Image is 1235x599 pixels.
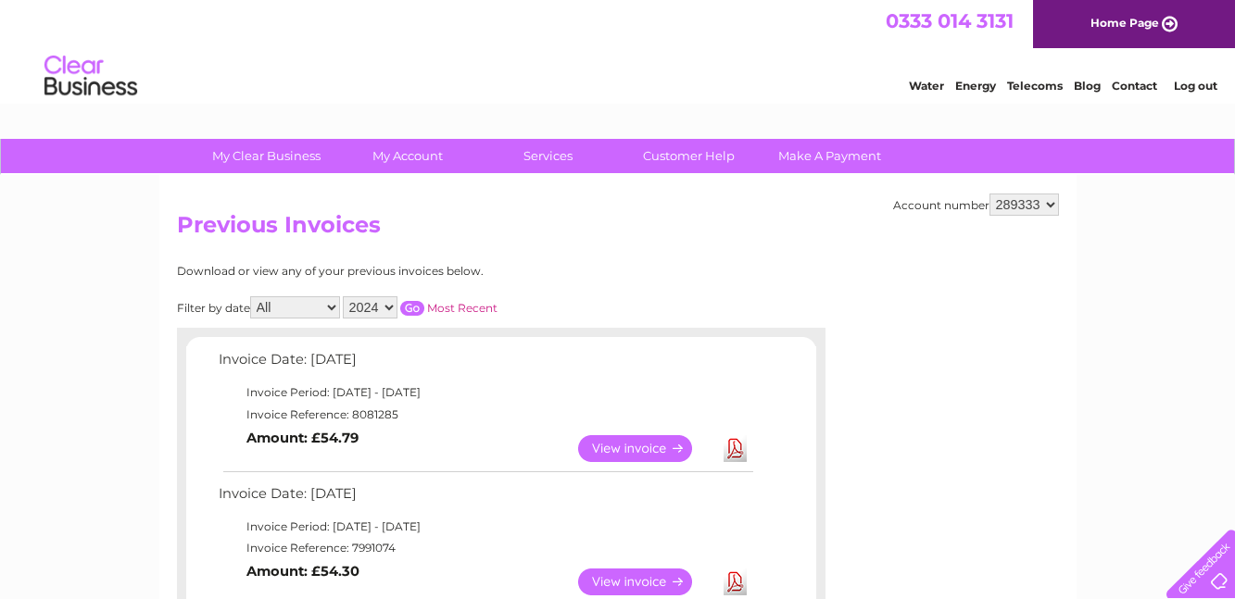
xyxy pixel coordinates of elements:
td: Invoice Date: [DATE] [214,481,756,516]
div: Clear Business is a trading name of Verastar Limited (registered in [GEOGRAPHIC_DATA] No. 3667643... [181,10,1056,90]
a: View [578,568,714,595]
b: Amount: £54.79 [246,430,359,446]
div: Filter by date [177,296,663,318]
a: Services [472,139,624,173]
a: Contact [1112,79,1157,93]
a: 0333 014 3131 [886,9,1014,32]
td: Invoice Date: [DATE] [214,347,756,381]
a: Energy [955,79,996,93]
td: Invoice Period: [DATE] - [DATE] [214,381,756,404]
td: Invoice Reference: 8081285 [214,404,756,426]
div: Download or view any of your previous invoices below. [177,265,663,278]
a: Customer Help [612,139,765,173]
b: Amount: £54.30 [246,563,359,580]
a: My Clear Business [190,139,343,173]
a: Blog [1074,79,1101,93]
a: My Account [331,139,484,173]
a: Make A Payment [753,139,906,173]
a: Log out [1174,79,1217,93]
a: Water [909,79,944,93]
div: Account number [893,193,1059,216]
img: logo.png [44,48,138,105]
a: Most Recent [427,301,498,315]
a: Download [724,435,747,462]
h2: Previous Invoices [177,212,1059,247]
td: Invoice Period: [DATE] - [DATE] [214,516,756,538]
a: Download [724,568,747,595]
td: Invoice Reference: 7991074 [214,537,756,559]
a: View [578,435,714,462]
a: Telecoms [1007,79,1063,93]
